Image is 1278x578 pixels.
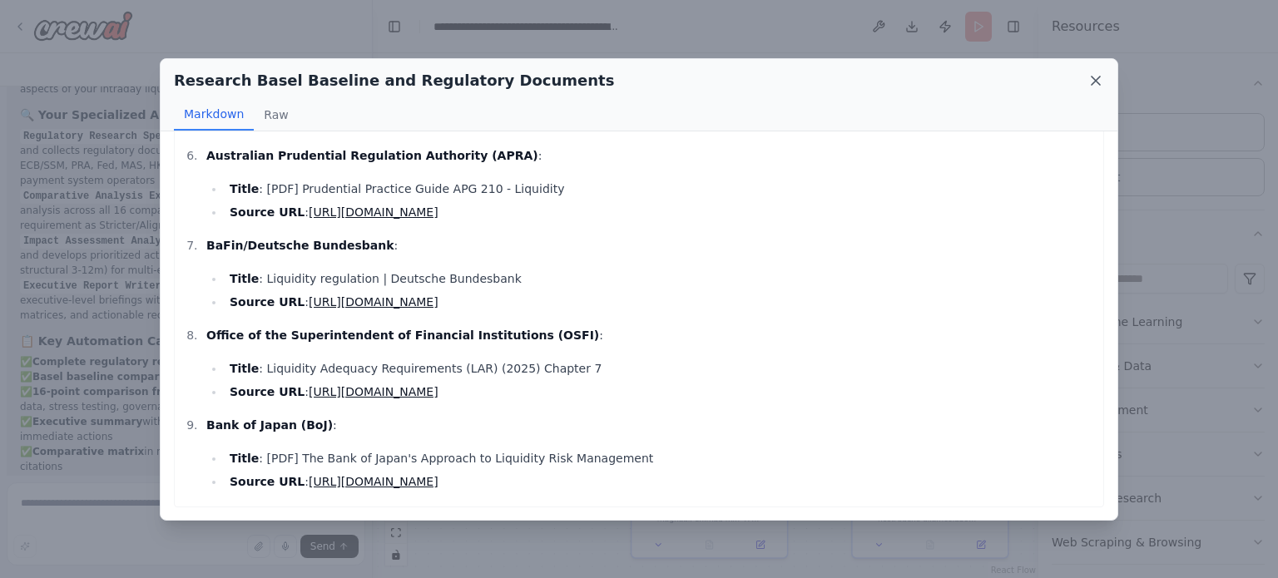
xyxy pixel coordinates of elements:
p: : [206,415,1095,435]
h2: Research Basel Baseline and Regulatory Documents [174,69,614,92]
li: : Liquidity regulation | Deutsche Bundesbank [225,269,1095,289]
strong: Source URL [230,385,305,398]
button: Raw [254,99,298,131]
p: : [206,235,1095,255]
strong: Office of the Superintendent of Financial Institutions (OSFI) [206,329,599,342]
strong: Title [230,362,259,375]
strong: BaFin/Deutsche Bundesbank [206,239,394,252]
strong: Title [230,272,259,285]
p: : [206,325,1095,345]
strong: Bank of Japan (BoJ) [206,418,333,432]
li: : [225,382,1095,402]
strong: Source URL [230,475,305,488]
li: : [225,202,1095,222]
a: [URL][DOMAIN_NAME] [309,475,438,488]
strong: Title [230,182,259,195]
strong: Source URL [230,295,305,309]
li: : [225,472,1095,492]
p: : [206,146,1095,165]
strong: Title [230,452,259,465]
li: : Liquidity Adequacy Requirements (LAR) (2025) Chapter 7 [225,358,1095,378]
li: : [PDF] Prudential Practice Guide APG 210 - Liquidity [225,179,1095,199]
a: [URL][DOMAIN_NAME] [309,205,438,219]
a: [URL][DOMAIN_NAME] [309,295,438,309]
li: : [PDF] The Bank of Japan's Approach to Liquidity Risk Management [225,448,1095,468]
button: Markdown [174,99,254,131]
strong: Australian Prudential Regulation Authority (APRA) [206,149,538,162]
a: [URL][DOMAIN_NAME] [309,385,438,398]
li: : [225,292,1095,312]
strong: Source URL [230,205,305,219]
